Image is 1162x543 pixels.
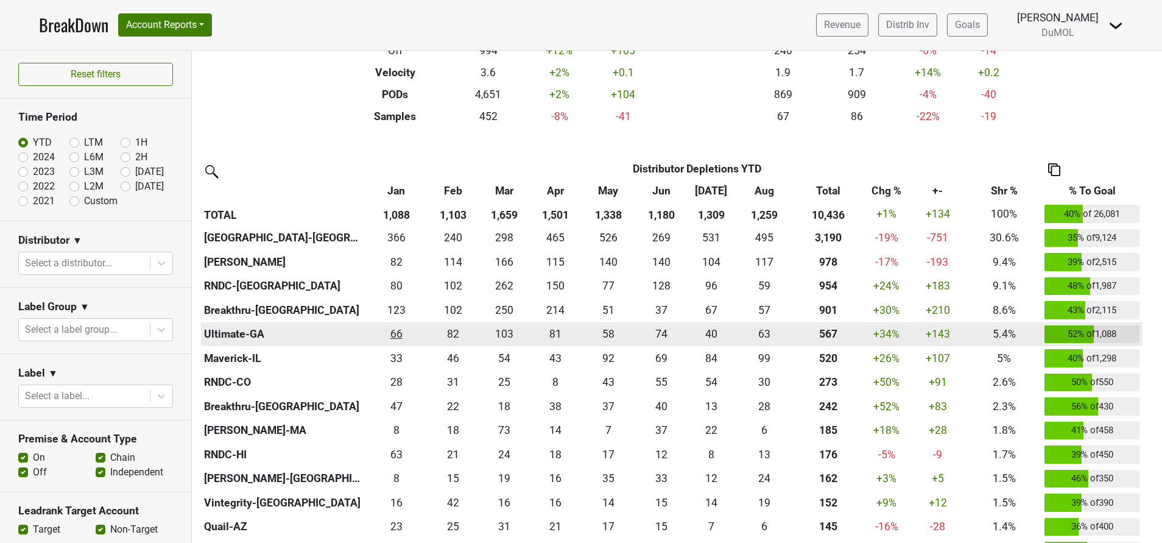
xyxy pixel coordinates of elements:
td: 45.5 [428,346,478,371]
td: 76.666 [580,274,636,299]
div: 954 [795,278,861,294]
label: Non-Target [110,522,158,537]
th: Breakthru-[GEOGRAPHIC_DATA] [201,394,364,419]
h3: Distributor [18,234,69,247]
div: 59 [739,278,790,294]
td: 1.9 [746,62,820,83]
div: 25 [481,374,528,390]
td: +0.1 [594,62,652,83]
td: 103.03 [478,322,530,347]
th: 272.901 [792,371,864,395]
label: Target [33,522,60,537]
td: 55.333 [636,371,686,395]
div: 495 [739,230,790,246]
td: 102.4 [428,274,478,299]
h3: Time Period [18,111,173,124]
td: 1.7 [820,62,893,83]
div: 273 [795,374,861,390]
div: 37 [639,302,683,318]
td: 92.001 [580,346,636,371]
div: 242 [795,399,861,414]
td: 30.6% [967,226,1042,250]
td: -19 % [864,226,909,250]
td: 22.001 [686,419,736,443]
img: Dropdown Menu [1108,18,1123,33]
div: 7 [583,422,633,438]
div: 18 [481,399,528,414]
td: 99.165 [736,346,793,371]
td: 37.5 [530,394,580,419]
label: 2024 [33,150,55,165]
div: 269 [639,230,683,246]
td: -22 % [893,105,962,127]
button: Account Reports [118,13,212,37]
th: +-: activate to sort column ascending [909,180,967,202]
div: 82 [367,254,425,270]
div: 123 [367,302,425,318]
div: -193 [912,254,963,270]
th: Jan: activate to sort column ascending [364,180,428,202]
td: 8.6% [967,298,1042,322]
div: 28 [739,399,790,414]
td: 67 [746,105,820,127]
div: 240 [431,230,475,246]
span: +1% [876,208,896,220]
div: 51 [583,302,633,318]
div: 104 [689,254,733,270]
th: 10,436 [792,202,864,226]
td: 869 [746,83,820,105]
td: 84.167 [686,346,736,371]
td: 250.334 [478,298,530,322]
td: +14 % [893,62,962,83]
div: 150 [533,278,577,294]
td: 73 [478,419,530,443]
div: 128 [639,278,683,294]
span: +134 [926,208,950,220]
a: Distrib Inv [878,13,937,37]
div: 103 [481,326,528,342]
th: 1,309 [686,202,736,226]
div: +83 [912,399,963,414]
th: Jun: activate to sort column ascending [636,180,686,202]
div: 55 [639,374,683,390]
h3: Label [18,367,45,380]
div: +143 [912,326,963,342]
td: -4 % [893,83,962,105]
td: 66.34 [364,322,428,347]
th: RNDC-CO [201,371,364,395]
div: 262 [481,278,528,294]
td: 140.333 [580,250,636,274]
div: 526 [583,230,633,246]
td: 2.3% [967,394,1042,419]
th: 242.333 [792,394,864,419]
label: 2022 [33,179,55,194]
div: 366 [367,230,425,246]
div: 40 [689,326,733,342]
td: 8.334 [530,371,580,395]
div: 82 [431,326,475,342]
td: 17.5 [428,419,478,443]
td: 59.332 [736,274,793,299]
div: 3,190 [795,230,861,246]
a: Revenue [816,13,868,37]
td: 42.5 [530,346,580,371]
td: 1.8% [967,419,1042,443]
label: L6M [84,150,104,165]
td: 24.7 [478,371,530,395]
div: 115 [533,254,577,270]
div: 22 [689,422,733,438]
div: 99 [739,350,790,366]
td: 214.336 [530,298,580,322]
td: 47 [364,394,428,419]
div: 140 [583,254,633,270]
td: 268.668 [636,226,686,250]
div: 140 [639,254,683,270]
td: 166.334 [478,250,530,274]
div: 520 [795,350,861,366]
td: 51.335 [580,298,636,322]
td: 33.166 [364,346,428,371]
div: 102 [431,302,475,318]
div: 117 [739,254,790,270]
td: 81.668 [364,250,428,274]
th: 566.840 [792,322,864,347]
